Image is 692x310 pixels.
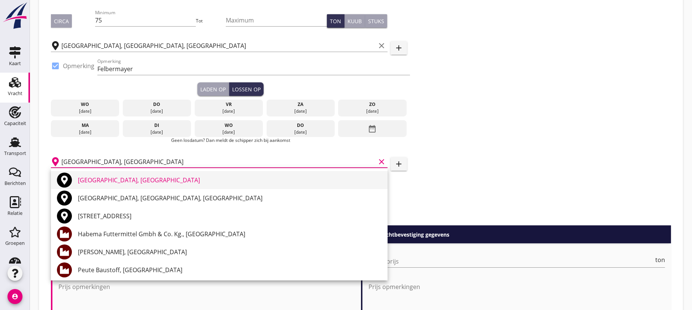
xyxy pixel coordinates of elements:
[63,62,94,70] label: Opmerking
[78,230,382,238] div: Habema Futtermittel Gmbh & Co. Kg., [GEOGRAPHIC_DATA]
[54,17,69,25] div: Circa
[232,85,261,93] div: Lossen op
[377,41,386,50] i: clear
[125,108,189,115] div: [DATE]
[125,122,189,129] div: di
[78,212,382,221] div: [STREET_ADDRESS]
[61,40,376,52] input: Laadplaats
[196,101,261,108] div: vr
[53,122,118,129] div: ma
[347,17,362,25] div: Kuub
[196,122,261,129] div: wo
[365,14,387,28] button: Stuks
[97,63,410,75] input: Opmerking
[9,61,21,66] div: Kaart
[1,2,28,30] img: logo-small.a267ee39.svg
[196,18,226,24] div: Tot
[78,247,382,256] div: [PERSON_NAME], [GEOGRAPHIC_DATA]
[95,14,196,26] input: Minimum
[368,255,654,267] input: (Richt)prijs
[268,122,333,129] div: do
[368,17,384,25] div: Stuks
[8,91,22,96] div: Vracht
[78,194,382,203] div: [GEOGRAPHIC_DATA], [GEOGRAPHIC_DATA], [GEOGRAPHIC_DATA]
[340,101,405,108] div: zo
[4,181,26,186] div: Berichten
[53,101,118,108] div: wo
[377,157,386,166] i: clear
[229,82,264,96] button: Lossen op
[78,265,382,274] div: Peute Baustoff, [GEOGRAPHIC_DATA]
[51,14,72,28] button: Circa
[4,151,26,156] div: Transport
[200,85,226,93] div: Laden op
[53,108,118,115] div: [DATE]
[655,257,665,263] span: ton
[61,156,376,168] input: Losplaats
[7,211,22,216] div: Relatie
[125,101,189,108] div: do
[197,82,229,96] button: Laden op
[345,14,365,28] button: Kuub
[330,17,341,25] div: Ton
[53,129,118,136] div: [DATE]
[327,14,345,28] button: Ton
[394,43,403,52] i: add
[268,101,333,108] div: za
[51,137,410,144] p: Geen losdatum? Dan meldt de schipper zich bij aankomst
[340,108,405,115] div: [DATE]
[394,159,403,168] i: add
[5,241,25,246] div: Groepen
[196,129,261,136] div: [DATE]
[268,129,333,136] div: [DATE]
[268,108,333,115] div: [DATE]
[226,14,327,26] input: Maximum
[4,121,26,126] div: Capaciteit
[78,176,382,185] div: [GEOGRAPHIC_DATA], [GEOGRAPHIC_DATA]
[7,289,22,304] i: account_circle
[196,108,261,115] div: [DATE]
[368,122,377,136] i: date_range
[125,129,189,136] div: [DATE]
